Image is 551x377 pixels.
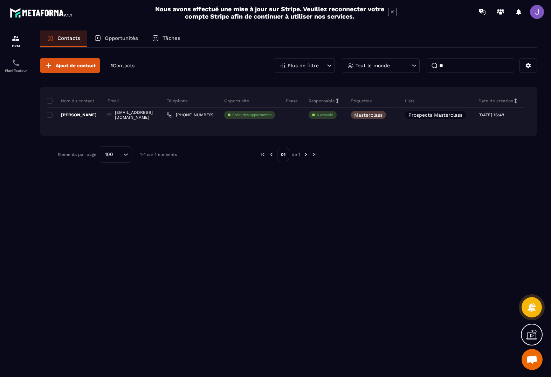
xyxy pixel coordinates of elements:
[145,30,187,47] a: Tâches
[288,63,319,68] p: Plus de filtre
[268,151,275,158] img: prev
[113,63,135,68] span: Contacts
[140,152,177,157] p: 1-1 sur 1 éléments
[103,151,116,158] span: 100
[116,151,122,158] input: Search for option
[163,35,180,41] p: Tâches
[232,112,271,117] p: Créer des opportunités
[309,98,335,104] p: Responsable
[356,63,390,68] p: Tout le monde
[155,5,385,20] h2: Nous avons effectué une mise à jour sur Stripe. Veuillez reconnecter votre compte Stripe afin de ...
[57,35,80,41] p: Contacts
[478,98,513,104] p: Date de création
[522,349,543,370] div: Ouvrir le chat
[10,6,73,19] img: logo
[167,98,188,104] p: Téléphone
[108,98,119,104] p: Email
[2,53,30,78] a: schedulerschedulerPlanificateur
[317,112,333,117] p: À associe
[354,112,383,117] p: Masterclass
[56,62,96,69] span: Ajout de contact
[111,62,135,69] p: 1
[105,35,138,41] p: Opportunités
[2,44,30,48] p: CRM
[12,59,20,67] img: scheduler
[260,151,266,158] img: prev
[478,112,504,117] p: [DATE] 16:48
[57,152,96,157] p: Éléments par page
[47,98,94,104] p: Nom du contact
[167,112,213,118] a: [PHONE_NUMBER]
[12,34,20,42] img: formation
[47,112,97,118] p: [PERSON_NAME]
[292,152,300,157] p: de 1
[87,30,145,47] a: Opportunités
[303,151,309,158] img: next
[100,146,131,163] div: Search for option
[311,151,318,158] img: next
[277,148,289,161] p: 01
[408,112,462,117] p: Prospects Masterclass
[286,98,298,104] p: Phase
[40,30,87,47] a: Contacts
[40,58,100,73] button: Ajout de contact
[2,29,30,53] a: formationformationCRM
[224,98,249,104] p: Opportunité
[2,69,30,73] p: Planificateur
[405,98,415,104] p: Liste
[351,98,372,104] p: Étiquettes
